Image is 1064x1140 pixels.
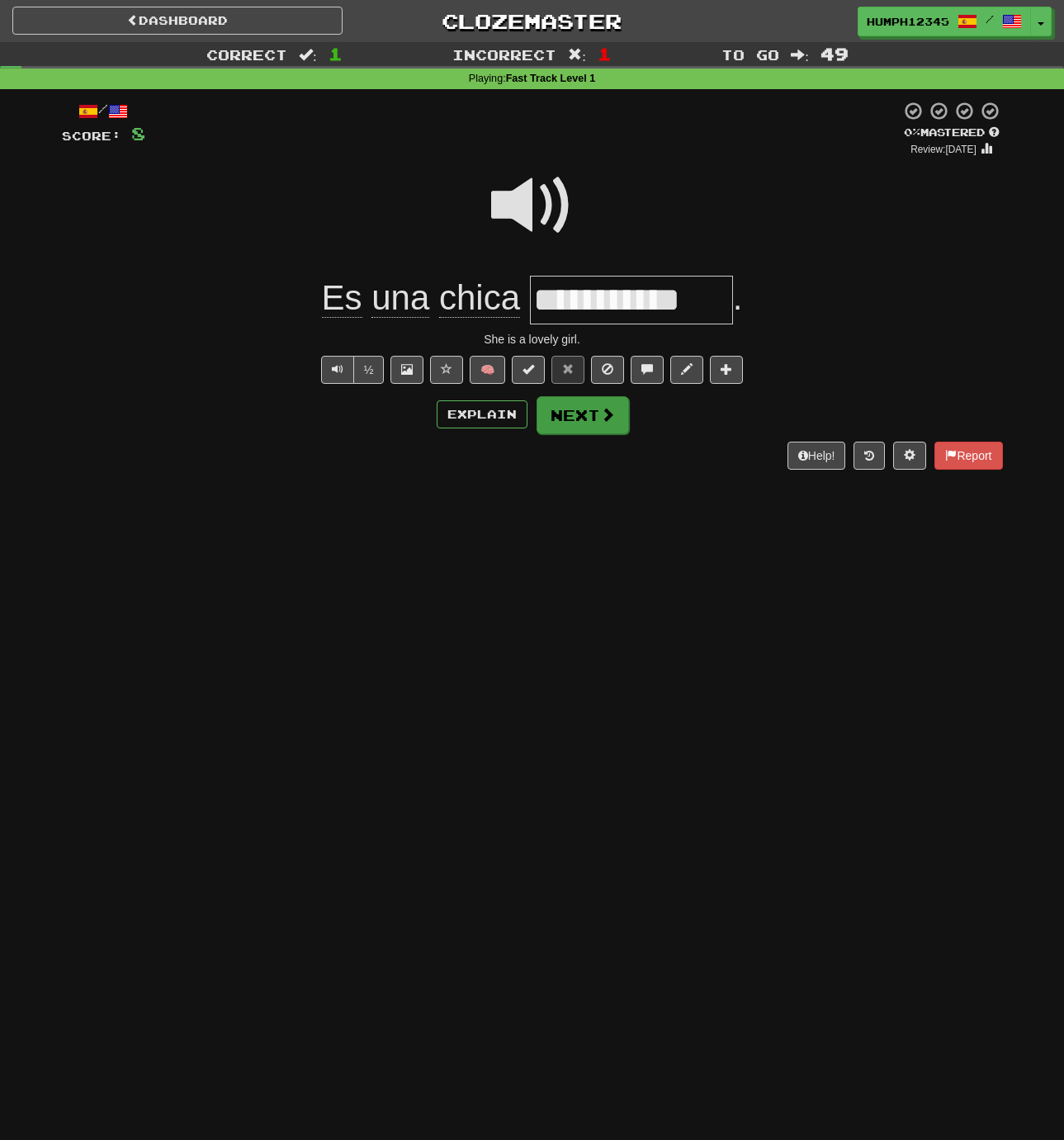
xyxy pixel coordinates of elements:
[591,356,624,384] button: Ignore sentence (alt+i)
[791,48,809,62] span: :
[371,278,429,318] span: una
[329,44,343,64] span: 1
[901,125,1003,140] div: Mastered
[512,356,545,384] button: Set this sentence to 100% Mastered (alt+m)
[787,442,846,470] button: Help!
[506,73,596,84] strong: Fast Track Level 1
[439,278,520,318] span: chica
[390,356,423,384] button: Show image (alt+x)
[986,13,994,25] span: /
[934,442,1002,470] button: Report
[867,14,949,29] span: HUMPH12345
[131,123,145,144] span: 8
[710,356,743,384] button: Add to collection (alt+a)
[62,331,1003,348] div: She is a lovely girl.
[353,356,385,384] button: ½
[537,396,629,434] button: Next
[452,46,556,63] span: Incorrect
[820,44,849,64] span: 49
[854,442,885,470] button: Round history (alt+y)
[670,356,703,384] button: Edit sentence (alt+d)
[62,129,121,143] span: Score:
[206,46,287,63] span: Correct
[858,7,1031,36] a: HUMPH12345 /
[322,278,362,318] span: Es
[568,48,586,62] span: :
[437,400,527,428] button: Explain
[598,44,612,64] span: 1
[299,48,317,62] span: :
[321,356,354,384] button: Play sentence audio (ctl+space)
[12,7,343,35] a: Dashboard
[318,356,385,384] div: Text-to-speech controls
[733,278,743,317] span: .
[631,356,664,384] button: Discuss sentence (alt+u)
[367,7,698,35] a: Clozemaster
[470,356,505,384] button: 🧠
[551,356,584,384] button: Reset to 0% Mastered (alt+r)
[721,46,779,63] span: To go
[62,101,145,121] div: /
[430,356,463,384] button: Favorite sentence (alt+f)
[910,144,977,155] small: Review: [DATE]
[904,125,920,139] span: 0 %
